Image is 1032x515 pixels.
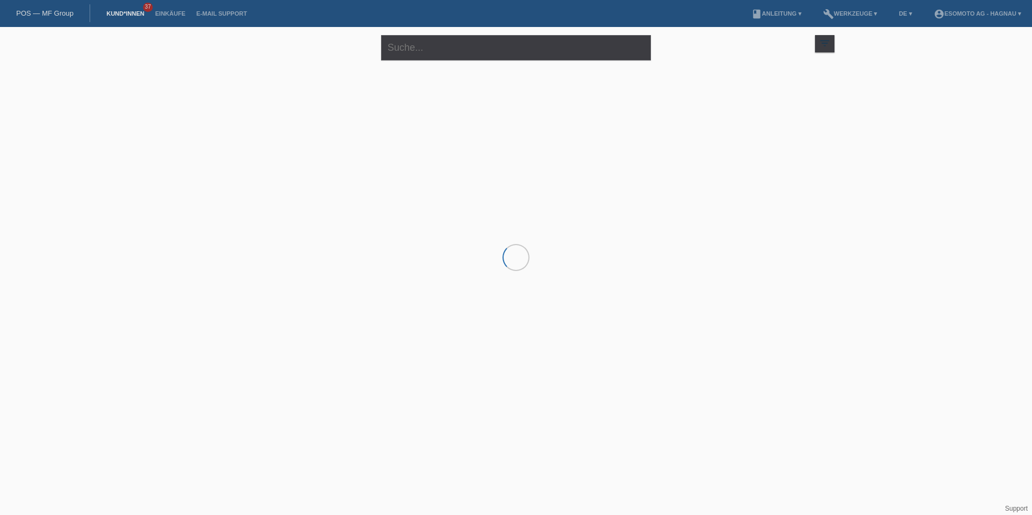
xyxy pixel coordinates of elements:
i: book [751,9,762,19]
i: build [823,9,834,19]
a: DE ▾ [893,10,917,17]
a: bookAnleitung ▾ [746,10,807,17]
a: POS — MF Group [16,9,73,17]
a: E-Mail Support [191,10,253,17]
a: buildWerkzeuge ▾ [818,10,883,17]
i: filter_list [819,37,831,49]
span: 37 [143,3,153,12]
a: account_circleEsomoto AG - Hagnau ▾ [928,10,1027,17]
input: Suche... [381,35,651,60]
a: Kund*innen [101,10,150,17]
i: account_circle [934,9,945,19]
a: Einkäufe [150,10,191,17]
a: Support [1005,505,1028,512]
